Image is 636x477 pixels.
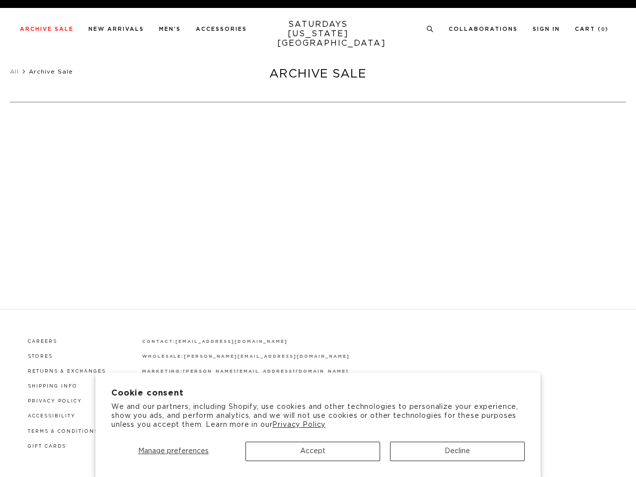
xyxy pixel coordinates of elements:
a: Accessibility [28,414,76,418]
a: [EMAIL_ADDRESS][DOMAIN_NAME] [175,339,287,344]
a: Collaborations [449,26,518,32]
a: Shipping Info [28,384,78,389]
a: Careers [28,339,57,344]
a: Sign In [533,26,560,32]
h2: Cookie consent [111,389,525,398]
strong: wholesale: [142,354,184,359]
a: Accessories [196,26,247,32]
a: [PERSON_NAME][EMAIL_ADDRESS][DOMAIN_NAME] [183,369,348,374]
strong: contact: [142,339,176,344]
a: Stores [28,354,53,359]
strong: marketing: [142,369,183,374]
a: Gift Cards [28,444,66,449]
a: SATURDAYS[US_STATE][GEOGRAPHIC_DATA] [277,20,359,48]
a: Privacy Policy [272,421,325,428]
a: Privacy Policy [28,399,82,403]
button: Decline [390,442,525,461]
a: Men's [159,26,181,32]
span: Archive Sale [29,69,73,75]
a: Returns & Exchanges [28,369,106,374]
a: New Arrivals [88,26,144,32]
p: We and our partners, including Shopify, use cookies and other technologies to personalize your ex... [111,402,525,430]
small: 0 [601,27,605,32]
button: Manage preferences [111,442,236,461]
span: Manage preferences [138,448,209,455]
a: Terms & Conditions [28,429,98,434]
a: Archive Sale [20,26,74,32]
button: Accept [245,442,380,461]
a: [PERSON_NAME][EMAIL_ADDRESS][DOMAIN_NAME] [184,354,349,359]
a: All [10,69,19,75]
a: Cart (0) [575,26,609,32]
